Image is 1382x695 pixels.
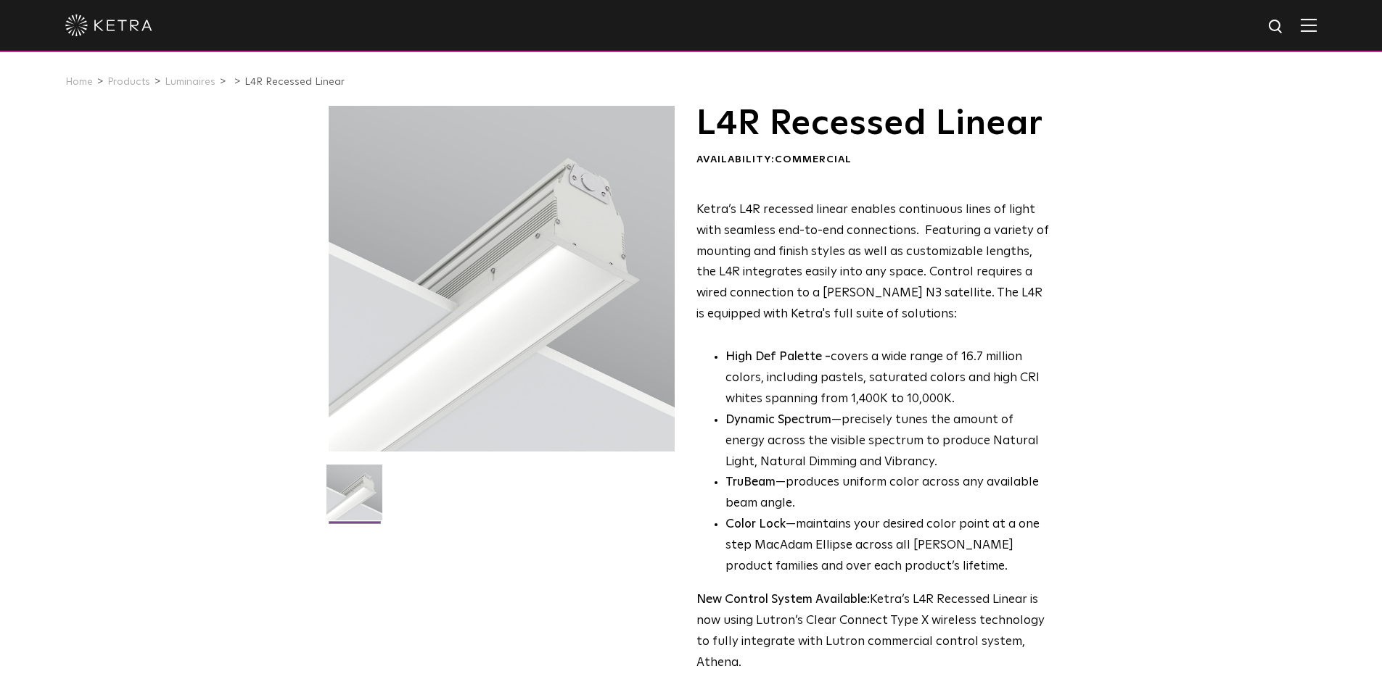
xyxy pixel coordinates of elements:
[725,410,1050,473] li: —precisely tunes the amount of energy across the visible spectrum to produce Natural Light, Natur...
[725,347,1050,410] p: covers a wide range of 16.7 million colors, including pastels, saturated colors and high CRI whit...
[244,77,345,87] a: L4R Recessed Linear
[107,77,150,87] a: Products
[696,200,1050,325] p: Ketra’s L4R recessed linear enables continuous lines of light with seamless end-to-end connection...
[65,77,93,87] a: Home
[725,515,1050,578] li: —maintains your desired color point at a one step MacAdam Ellipse across all [PERSON_NAME] produc...
[725,414,831,426] strong: Dynamic Spectrum
[725,351,831,363] strong: High Def Palette -
[165,77,215,87] a: Luminaires
[1267,18,1286,36] img: search icon
[775,154,852,165] span: Commercial
[1301,18,1317,32] img: Hamburger%20Nav.svg
[696,594,870,606] strong: New Control System Available:
[696,590,1050,674] p: Ketra’s L4R Recessed Linear is now using Lutron’s Clear Connect Type X wireless technology to ful...
[696,153,1050,167] div: Availability:
[725,518,786,530] strong: Color Lock
[725,476,776,488] strong: TruBeam
[326,465,382,531] img: L4R-2021-Web-Square
[65,14,152,36] img: ketra-logo-2019-white
[725,473,1050,515] li: —produces uniform color across any available beam angle.
[696,106,1050,142] h1: L4R Recessed Linear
